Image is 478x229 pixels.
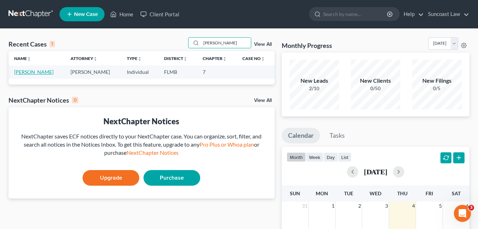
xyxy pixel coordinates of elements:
a: Home [107,8,137,21]
a: View All [254,98,272,103]
input: Search by name... [201,38,251,48]
a: Tasks [323,128,351,143]
span: Sat [452,190,461,196]
h2: [DATE] [364,168,387,175]
a: Typeunfold_more [127,56,142,61]
span: 2 [358,202,362,210]
span: 1 [331,202,335,210]
div: 0/50 [351,85,400,92]
span: Fri [426,190,433,196]
button: list [338,152,352,162]
div: New Leads [289,77,339,85]
iframe: Intercom live chat [454,205,471,222]
td: [PERSON_NAME] [65,65,121,78]
div: 2/10 [289,85,339,92]
span: 6 [465,202,469,210]
button: day [324,152,338,162]
div: NextChapter Notices [9,96,78,104]
a: Case Nounfold_more [242,56,265,61]
a: Pro Plus or Whoa plan [199,141,254,148]
a: Purchase [144,170,200,186]
span: Tue [344,190,353,196]
a: [PERSON_NAME] [14,69,54,75]
a: View All [254,42,272,47]
span: New Case [74,12,98,17]
span: Wed [370,190,381,196]
span: Sun [290,190,300,196]
input: Search by name... [323,7,388,21]
span: Thu [397,190,407,196]
a: Calendar [282,128,320,143]
div: NextChapter saves ECF notices directly to your NextChapter case. You can organize, sort, filter, ... [14,132,269,157]
span: 5 [438,202,443,210]
td: Individual [121,65,158,78]
a: Attorneyunfold_more [71,56,97,61]
div: Recent Cases [9,40,55,48]
div: New Clients [351,77,400,85]
i: unfold_more [137,57,142,61]
div: 0 [72,97,78,103]
a: Client Portal [137,8,183,21]
a: Districtunfold_more [164,56,187,61]
div: 0/5 [412,85,462,92]
i: unfold_more [183,57,187,61]
a: Chapterunfold_more [203,56,227,61]
i: unfold_more [223,57,227,61]
div: 1 [50,41,55,47]
button: week [306,152,324,162]
i: unfold_more [27,57,31,61]
h3: Monthly Progress [282,41,332,50]
td: 7 [197,65,236,78]
a: NextChapter Notices [126,149,179,156]
a: Help [400,8,424,21]
div: NextChapter Notices [14,116,269,127]
span: 31 [301,202,308,210]
i: unfold_more [261,57,265,61]
span: 3 [468,205,474,211]
a: Nameunfold_more [14,56,31,61]
span: 3 [384,202,389,210]
span: Mon [316,190,328,196]
a: Upgrade [83,170,139,186]
div: New Filings [412,77,462,85]
i: unfold_more [93,57,97,61]
button: month [287,152,306,162]
td: FLMB [158,65,197,78]
span: 4 [411,202,416,210]
a: Suncoast Law [424,8,469,21]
